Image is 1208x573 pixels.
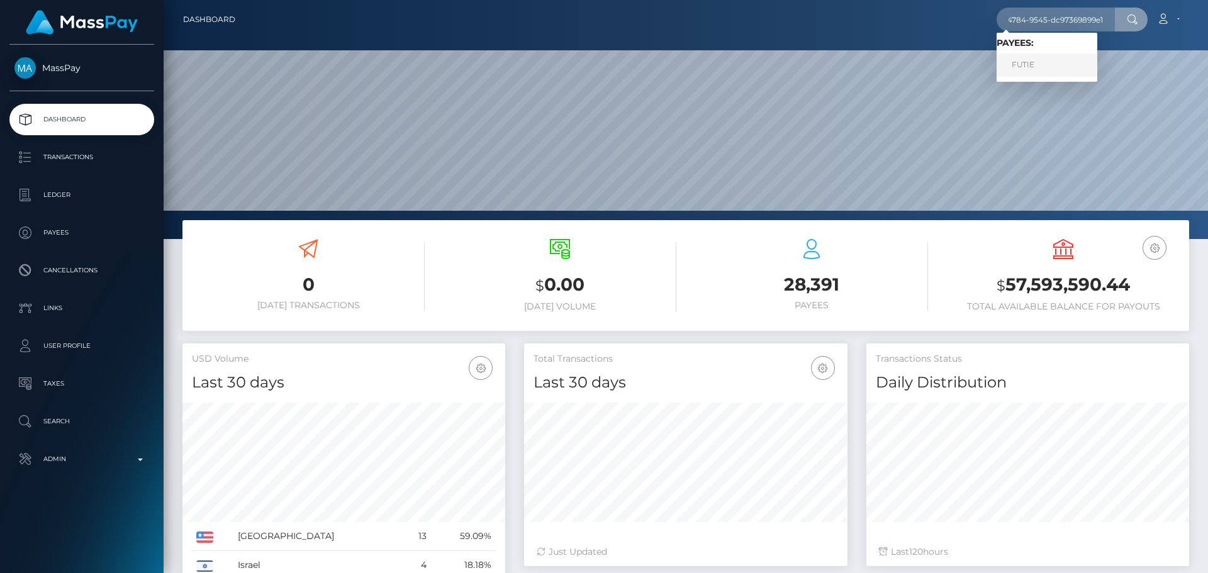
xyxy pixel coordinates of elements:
h6: Total Available Balance for Payouts [947,301,1180,312]
p: User Profile [14,337,149,355]
small: $ [997,277,1005,294]
img: US.png [196,531,213,543]
a: Search [9,406,154,437]
a: Dashboard [183,6,235,33]
a: User Profile [9,330,154,362]
h6: [DATE] Volume [444,301,676,312]
h3: 0.00 [444,272,676,298]
small: $ [535,277,544,294]
a: Ledger [9,179,154,211]
p: Links [14,299,149,318]
td: [GEOGRAPHIC_DATA] [233,522,403,551]
a: Admin [9,443,154,475]
p: Search [14,412,149,431]
td: 59.09% [431,522,496,551]
h5: Total Transactions [534,353,837,365]
td: 13 [403,522,431,551]
span: 120 [909,546,923,557]
h3: 0 [192,272,425,297]
p: Taxes [14,374,149,393]
p: Payees [14,223,149,242]
h4: Last 30 days [534,372,837,394]
img: IL.png [196,560,213,572]
a: Dashboard [9,104,154,135]
a: Taxes [9,368,154,399]
a: FUTIE [997,53,1097,77]
p: Ledger [14,186,149,204]
input: Search... [997,8,1115,31]
p: Transactions [14,148,149,167]
h6: Payees: [997,38,1097,48]
p: Cancellations [14,261,149,280]
a: Transactions [9,142,154,173]
h3: 28,391 [695,272,928,297]
div: Last hours [879,545,1177,559]
h5: USD Volume [192,353,496,365]
span: MassPay [9,62,154,74]
a: Links [9,292,154,324]
h4: Last 30 days [192,372,496,394]
img: MassPay Logo [26,10,138,35]
h6: Payees [695,300,928,311]
h3: 57,593,590.44 [947,272,1180,298]
h5: Transactions Status [876,353,1180,365]
h6: [DATE] Transactions [192,300,425,311]
img: MassPay [14,57,36,79]
a: Payees [9,217,154,248]
p: Admin [14,450,149,469]
p: Dashboard [14,110,149,129]
div: Just Updated [537,545,834,559]
a: Cancellations [9,255,154,286]
h4: Daily Distribution [876,372,1180,394]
